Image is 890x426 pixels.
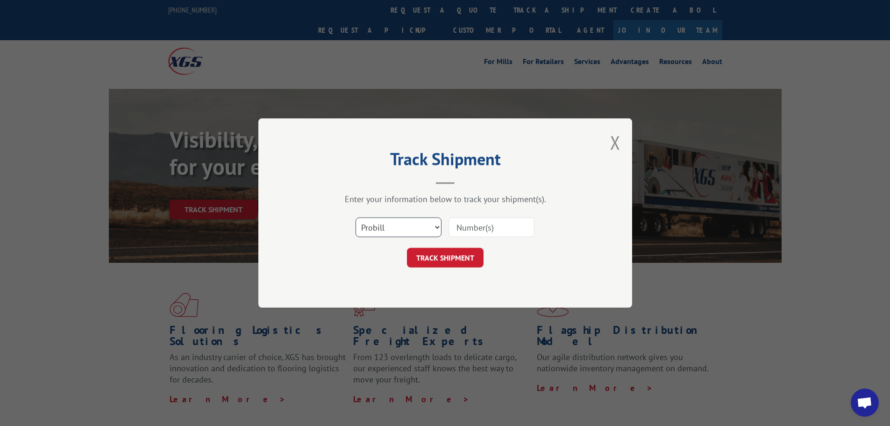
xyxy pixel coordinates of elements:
button: TRACK SHIPMENT [407,248,484,267]
h2: Track Shipment [305,152,585,170]
a: Open chat [851,389,879,417]
div: Enter your information below to track your shipment(s). [305,194,585,204]
input: Number(s) [449,217,534,237]
button: Close modal [610,130,620,155]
